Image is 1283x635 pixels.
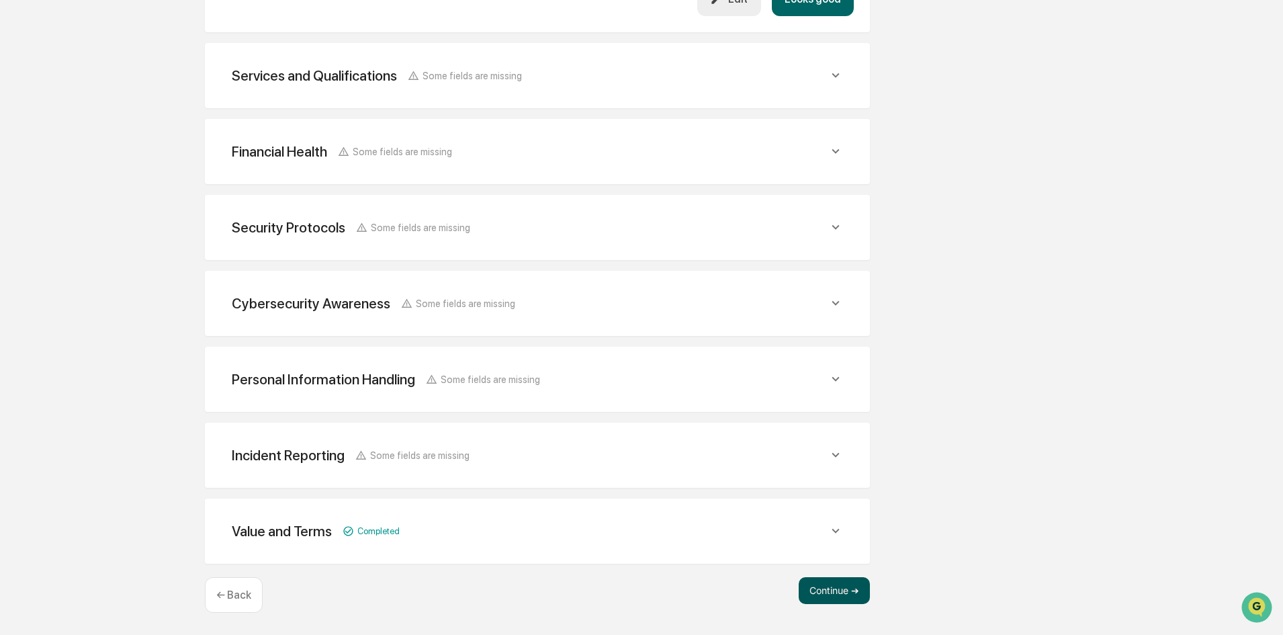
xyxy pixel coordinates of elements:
[416,298,515,309] span: Some fields are missing
[232,523,332,540] div: Value and Terms
[232,447,345,464] div: Incident Reporting
[92,164,172,188] a: 🗄️Attestations
[799,577,870,604] button: Continue ➔
[370,450,470,461] span: Some fields are missing
[423,70,522,81] span: Some fields are missing
[134,228,163,238] span: Pylon
[13,28,245,50] p: How can we help?
[27,169,87,183] span: Preclearance
[371,222,470,233] span: Some fields are missing
[353,146,452,157] span: Some fields are missing
[232,295,390,312] div: Cybersecurity Awareness
[232,67,397,84] div: Services and Qualifications
[441,374,540,385] span: Some fields are missing
[232,371,415,388] div: Personal Information Handling
[221,363,854,396] div: Personal Information HandlingSome fields are missing
[8,164,92,188] a: 🖐️Preclearance
[221,135,854,168] div: Financial HealthSome fields are missing
[111,169,167,183] span: Attestations
[221,59,854,92] div: Services and QualificationsSome fields are missing
[221,439,854,472] div: Incident ReportingSome fields are missing
[232,143,327,160] div: Financial Health
[97,171,108,181] div: 🗄️
[228,107,245,123] button: Start new chat
[8,189,90,214] a: 🔎Data Lookup
[27,195,85,208] span: Data Lookup
[232,219,345,236] div: Security Protocols
[13,103,38,127] img: 1746055101610-c473b297-6a78-478c-a979-82029cc54cd1
[13,196,24,207] div: 🔎
[13,171,24,181] div: 🖐️
[221,211,854,244] div: Security ProtocolsSome fields are missing
[46,116,170,127] div: We're available if you need us!
[221,287,854,320] div: Cybersecurity AwarenessSome fields are missing
[95,227,163,238] a: Powered byPylon
[221,515,854,548] div: Value and TermsCompleted
[46,103,220,116] div: Start new chat
[357,526,400,536] span: Completed
[216,589,251,601] p: ← Back
[1240,591,1276,627] iframe: Open customer support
